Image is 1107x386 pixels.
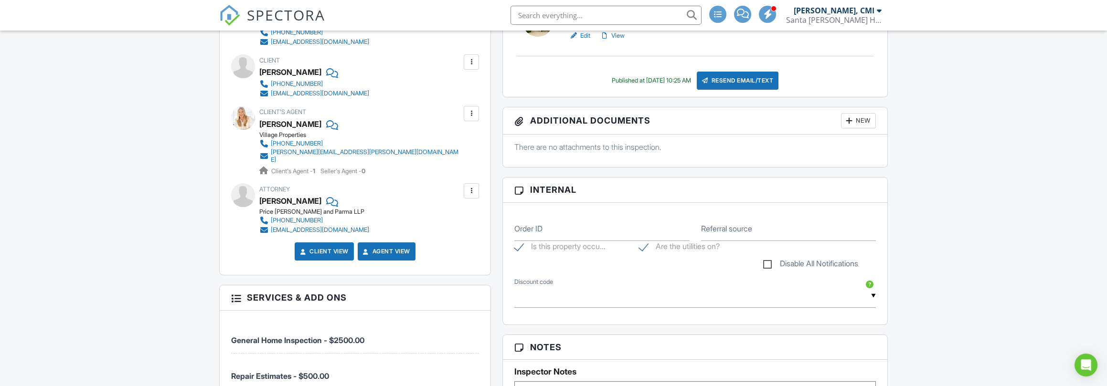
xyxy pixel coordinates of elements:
[219,13,325,33] a: SPECTORA
[514,142,876,152] p: There are no attachments to this inspection.
[259,117,321,131] a: [PERSON_NAME]
[514,367,876,376] h5: Inspector Notes
[220,285,490,310] h3: Services & Add ons
[259,186,290,193] span: Attorney
[231,335,364,345] span: General Home Inspection - $2500.00
[259,225,369,235] a: [EMAIL_ADDRESS][DOMAIN_NAME]
[259,208,377,216] div: Price [PERSON_NAME] and Parma LLP
[271,140,323,147] div: [PHONE_NUMBER]
[514,278,553,286] label: Discount code
[259,131,469,139] div: Village Properties
[259,37,369,47] a: [EMAIL_ADDRESS][DOMAIN_NAME]
[569,31,590,41] a: Edit
[259,79,369,89] a: [PHONE_NUMBER]
[841,113,876,128] div: New
[639,242,720,254] label: Are the utilities on?
[259,65,321,79] div: [PERSON_NAME]
[259,89,369,98] a: [EMAIL_ADDRESS][DOMAIN_NAME]
[763,259,858,271] label: Disable All Notifications
[514,223,543,234] label: Order ID
[259,57,280,64] span: Client
[600,31,625,41] a: View
[794,6,874,15] div: [PERSON_NAME], CMI
[514,242,606,254] label: Is this property occupied?
[361,247,410,256] a: Agent View
[231,318,479,354] li: Service: General Home Inspection
[503,177,887,202] h3: Internal
[612,77,691,84] div: Published at [DATE] 10:25 AM
[786,15,882,25] div: Santa Barbara Home Inspector
[1075,354,1097,376] div: Open Intercom Messenger
[259,194,321,208] div: [PERSON_NAME]
[271,226,369,234] div: [EMAIL_ADDRESS][DOMAIN_NAME]
[259,108,306,115] span: Client's Agent
[362,167,365,175] strong: 0
[503,107,887,135] h3: Additional Documents
[259,139,461,148] a: [PHONE_NUMBER]
[271,217,323,224] div: [PHONE_NUMBER]
[701,223,752,234] label: Referral source
[271,38,369,46] div: [EMAIL_ADDRESS][DOMAIN_NAME]
[259,216,369,225] a: [PHONE_NUMBER]
[503,335,887,360] h3: Notes
[259,148,461,164] a: [PERSON_NAME][EMAIL_ADDRESS][PERSON_NAME][DOMAIN_NAME]
[271,80,323,88] div: [PHONE_NUMBER]
[320,167,365,175] span: Seller's Agent -
[271,90,369,97] div: [EMAIL_ADDRESS][DOMAIN_NAME]
[231,371,329,381] span: Repair Estimates - $500.00
[247,5,325,25] span: SPECTORA
[271,148,461,164] div: [PERSON_NAME][EMAIL_ADDRESS][PERSON_NAME][DOMAIN_NAME]
[313,167,315,175] strong: 1
[511,6,702,25] input: Search everything...
[697,72,779,90] div: Resend Email/Text
[298,247,349,256] a: Client View
[219,5,240,26] img: The Best Home Inspection Software - Spectora
[271,167,317,175] span: Client's Agent -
